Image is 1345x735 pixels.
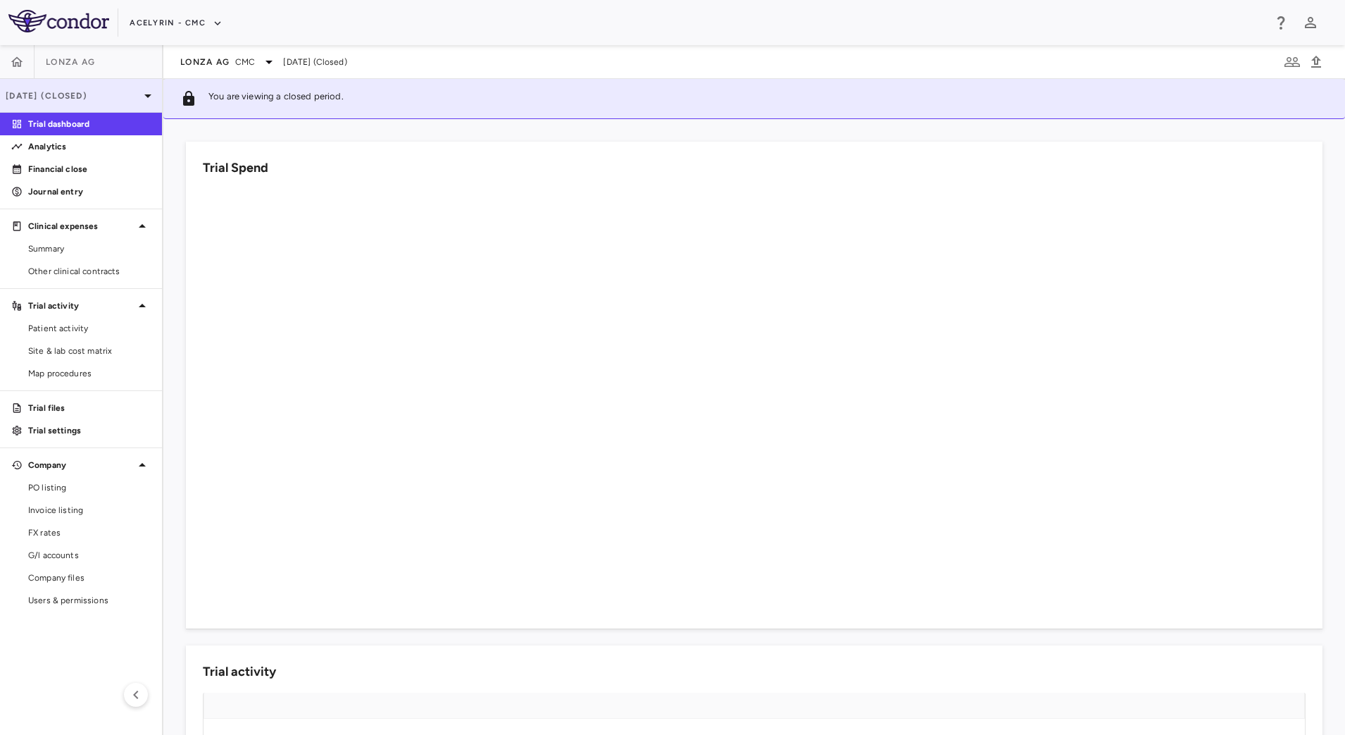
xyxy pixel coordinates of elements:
[28,345,151,357] span: Site & lab cost matrix
[28,299,134,312] p: Trial activity
[28,572,151,584] span: Company files
[28,549,151,562] span: G/l accounts
[203,662,276,681] h6: Trial activity
[208,90,344,107] p: You are viewing a closed period.
[28,185,151,198] p: Journal entry
[28,367,151,380] span: Map procedures
[28,322,151,335] span: Patient activity
[28,242,151,255] span: Summary
[28,504,151,517] span: Invoice listing
[203,159,268,178] h6: Trial Spend
[8,10,109,32] img: logo-full-SnFGN8VE.png
[28,526,151,539] span: FX rates
[28,140,151,153] p: Analytics
[6,89,139,102] p: [DATE] (Closed)
[28,265,151,278] span: Other clinical contracts
[28,220,134,233] p: Clinical expenses
[28,424,151,437] p: Trial settings
[28,459,134,471] p: Company
[28,402,151,414] p: Trial files
[130,12,223,35] button: Acelyrin - CMC
[180,56,230,68] span: Lonza AG
[28,481,151,494] span: PO listing
[28,594,151,607] span: Users & permissions
[28,118,151,130] p: Trial dashboard
[235,56,255,68] span: CMC
[283,56,346,68] span: [DATE] (Closed)
[46,56,95,68] span: Lonza AG
[28,163,151,175] p: Financial close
